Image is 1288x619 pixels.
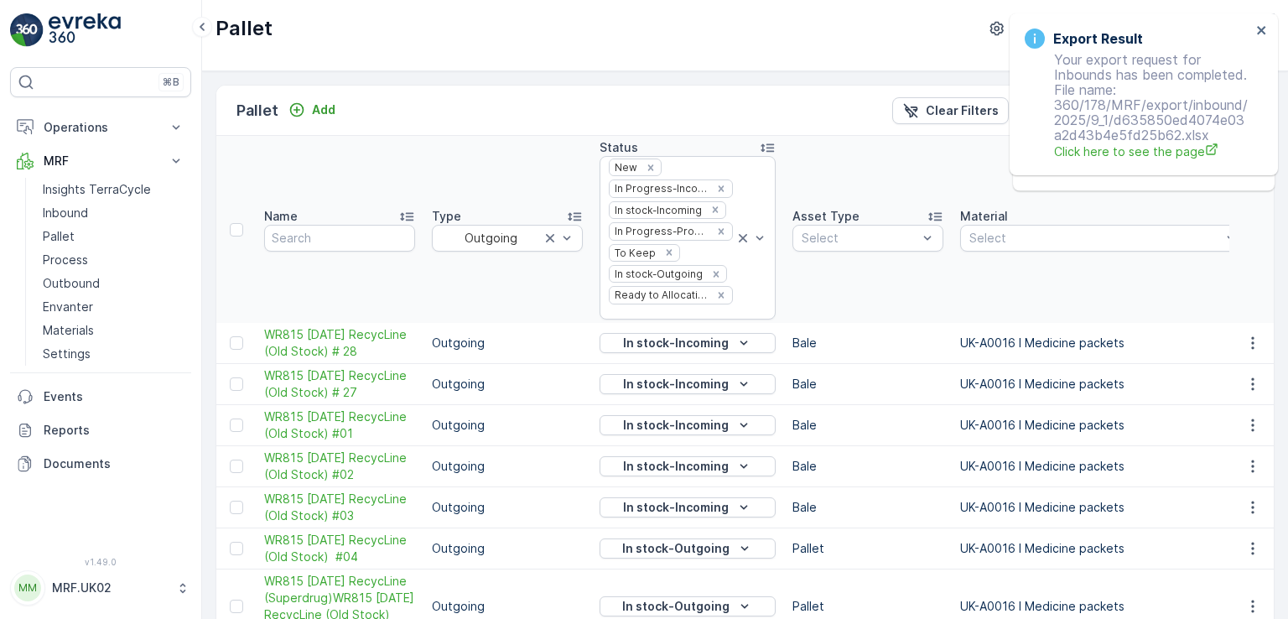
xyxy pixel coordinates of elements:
div: Toggle Row Selected [230,419,243,432]
button: In stock-Outgoing [600,596,776,616]
a: Events [10,380,191,414]
div: Toggle Row Selected [230,600,243,613]
p: Inbound [43,205,88,221]
div: Remove In stock-Outgoing [707,268,725,281]
span: v 1.49.0 [10,557,191,567]
a: Envanter [36,295,191,319]
td: UK-A0016 I Medicine packets [952,487,1255,528]
div: Remove Ready to Allocation [712,289,730,302]
button: In stock-Incoming [600,415,776,435]
div: New [610,159,640,175]
td: Outgoing [423,487,591,528]
button: close [1256,23,1268,39]
p: Select [969,230,1221,247]
p: Clear Filters [926,102,999,119]
td: UK-A0016 I Medicine packets [952,528,1255,570]
a: WR815 16.01.2025 RecycLine (Old Stock) #02 [264,450,415,483]
p: Type [432,208,461,225]
div: Toggle Row Selected [230,377,243,391]
a: Reports [10,414,191,447]
a: Documents [10,447,191,481]
p: MRF [44,153,158,169]
span: WR815 [DATE] RecycLine (Old Stock) #03 [264,491,415,524]
button: In stock-Incoming [600,456,776,476]
img: logo [10,13,44,47]
td: Bale [784,487,952,528]
div: Toggle Row Selected [230,336,243,350]
p: Pallet [216,15,273,42]
td: Outgoing [423,528,591,570]
p: Settings [43,346,91,362]
p: Envanter [43,299,93,315]
div: Ready to Allocation [610,287,711,303]
input: Search [264,225,415,252]
p: Operations [44,119,158,136]
td: Bale [784,364,952,405]
td: Pallet [784,528,952,570]
div: In Progress-Incoming [610,180,711,196]
span: WR815 [DATE] RecycLine (Old Stock) # 28 [264,326,415,360]
td: Outgoing [423,364,591,405]
button: MRF [10,144,191,178]
div: In stock-Incoming [610,202,704,218]
p: Events [44,388,184,405]
td: Outgoing [423,323,591,364]
span: WR815 [DATE] RecycLine (Old Stock) # 27 [264,367,415,401]
td: UK-A0016 I Medicine packets [952,323,1255,364]
a: Pallet [36,225,191,248]
button: In stock-Incoming [600,374,776,394]
td: Bale [784,323,952,364]
div: Remove New [641,161,660,174]
p: Pallet [43,228,75,245]
p: In stock-Outgoing [622,598,730,615]
td: Outgoing [423,446,591,487]
div: MM [14,575,41,601]
p: Materials [43,322,94,339]
img: logo_light-DOdMpM7g.png [49,13,121,47]
button: Operations [10,111,191,144]
button: Add [282,100,342,120]
a: Inbound [36,201,191,225]
p: Documents [44,455,184,472]
p: MRF.UK02 [52,580,168,596]
button: In stock-Incoming [600,497,776,518]
a: WR815 16.01.2025 RecycLine (Old Stock) #01 [264,408,415,442]
a: WR815 16.01.2025 RecycLine (Old Stock) # 27 [264,367,415,401]
h3: Export Result [1053,29,1143,49]
div: Toggle Row Selected [230,460,243,473]
a: Process [36,248,191,272]
span: WR815 [DATE] RecycLine (Old Stock) #04 [264,532,415,565]
p: Select [802,230,917,247]
p: Insights TerraCycle [43,181,151,198]
p: Your export request for Inbounds has been completed. File name: 360/178/MRF/export/inbound/2025/9... [1025,52,1251,160]
p: In stock-Incoming [623,458,729,475]
p: Status [600,139,638,156]
div: Toggle Row Selected [230,542,243,555]
td: Bale [784,446,952,487]
a: Materials [36,319,191,342]
a: Insights TerraCycle [36,178,191,201]
p: Asset Type [792,208,860,225]
td: UK-A0016 I Medicine packets [952,364,1255,405]
a: Outbound [36,272,191,295]
p: In stock-Incoming [623,417,729,434]
p: Name [264,208,298,225]
a: Click here to see the page [1054,143,1251,160]
p: Add [312,101,335,118]
p: In stock-Outgoing [622,540,730,557]
a: Settings [36,342,191,366]
div: In Progress-Processing [610,223,711,239]
p: In stock-Incoming [623,376,729,393]
div: Remove To Keep [660,246,678,259]
div: To Keep [610,245,658,261]
p: Reports [44,422,184,439]
td: UK-A0016 I Medicine packets [952,405,1255,446]
p: Material [960,208,1008,225]
span: WR815 [DATE] RecycLine (Old Stock) #01 [264,408,415,442]
div: Remove In Progress-Processing [712,225,730,238]
button: In stock-Incoming [600,333,776,353]
div: In stock-Outgoing [610,266,705,282]
button: Clear Filters [892,97,1009,124]
a: WR815 16.01.2025 RecycLine (Old Stock) # 28 [264,326,415,360]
